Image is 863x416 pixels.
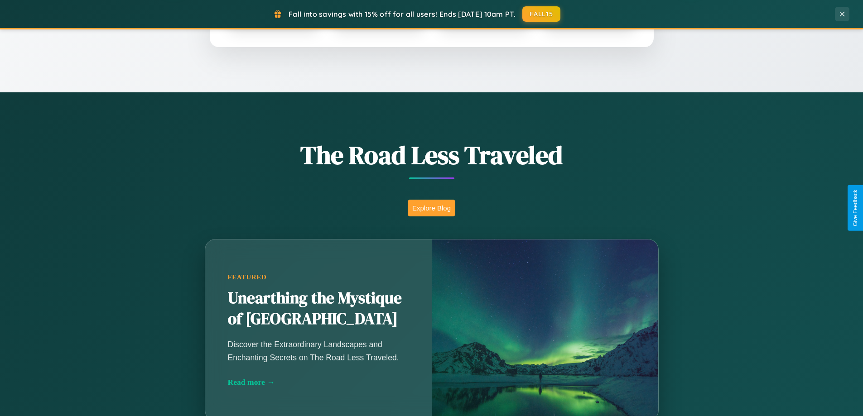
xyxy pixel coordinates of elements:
h1: The Road Less Traveled [160,138,704,172]
p: Discover the Extraordinary Landscapes and Enchanting Secrets on The Road Less Traveled. [228,338,409,363]
span: Fall into savings with 15% off for all users! Ends [DATE] 10am PT. [289,10,516,19]
div: Read more → [228,378,409,387]
div: Give Feedback [852,190,858,226]
div: Featured [228,273,409,281]
h2: Unearthing the Mystique of [GEOGRAPHIC_DATA] [228,288,409,330]
button: Explore Blog [408,200,455,216]
button: FALL15 [522,6,560,22]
